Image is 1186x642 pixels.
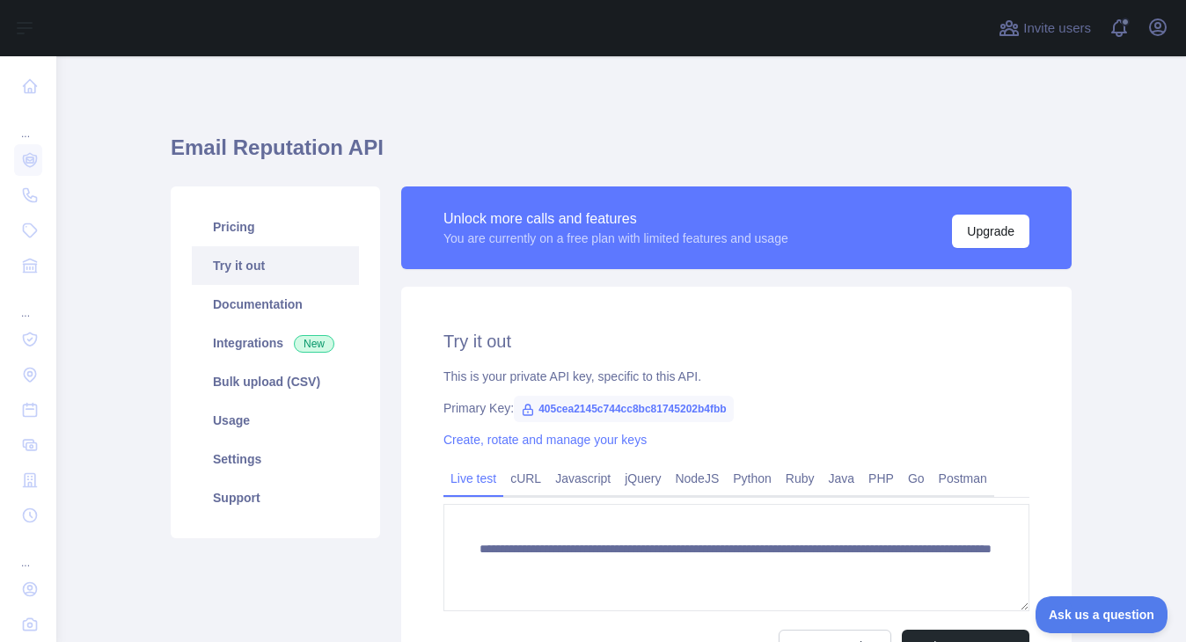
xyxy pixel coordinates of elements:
[443,329,1029,354] h2: Try it out
[192,478,359,517] a: Support
[192,324,359,362] a: Integrations New
[192,246,359,285] a: Try it out
[1036,596,1168,633] iframe: Toggle Customer Support
[952,215,1029,248] button: Upgrade
[443,368,1029,385] div: This is your private API key, specific to this API.
[822,464,862,492] a: Java
[14,285,42,320] div: ...
[443,433,647,447] a: Create, rotate and manage your keys
[861,464,901,492] a: PHP
[192,362,359,401] a: Bulk upload (CSV)
[1023,18,1091,39] span: Invite users
[618,464,668,492] a: jQuery
[514,396,734,422] span: 405cea2145c744cc8bc81745202b4fbb
[995,14,1094,42] button: Invite users
[294,335,334,353] span: New
[779,464,822,492] a: Ruby
[192,401,359,440] a: Usage
[901,464,932,492] a: Go
[14,106,42,141] div: ...
[548,464,618,492] a: Javascript
[503,464,548,492] a: cURL
[192,208,359,246] a: Pricing
[443,230,788,247] div: You are currently on a free plan with limited features and usage
[726,464,779,492] a: Python
[443,464,503,492] a: Live test
[668,464,726,492] a: NodeJS
[932,464,994,492] a: Postman
[443,399,1029,417] div: Primary Key:
[192,285,359,324] a: Documentation
[192,440,359,478] a: Settings
[171,134,1072,176] h1: Email Reputation API
[14,535,42,570] div: ...
[443,208,788,230] div: Unlock more calls and features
